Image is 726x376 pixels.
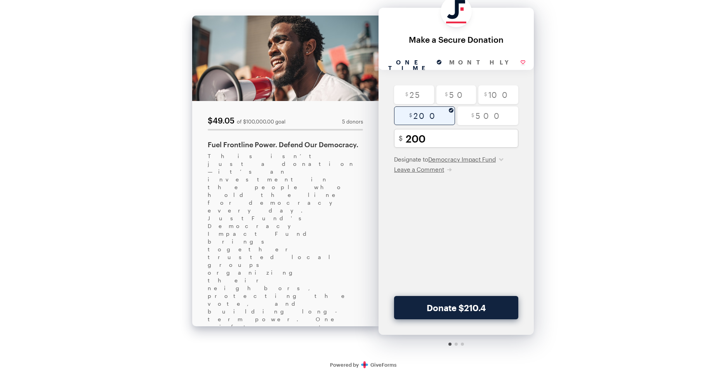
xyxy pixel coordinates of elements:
img: cover.jpg [192,16,379,101]
div: Fuel Frontline Power. Defend Our Democracy. [208,140,363,149]
button: Leave a Comment [394,165,452,173]
button: Donate $210.4 [394,296,518,319]
div: $49.05 [208,117,234,124]
div: Designate to [394,155,518,163]
div: of $100,000.00 goal [237,119,285,124]
a: Secure DonationsPowered byGiveForms [330,362,396,368]
span: Leave a Comment [394,166,444,173]
span: 5 donors [342,119,363,124]
div: Make a Secure Donation [386,35,526,44]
